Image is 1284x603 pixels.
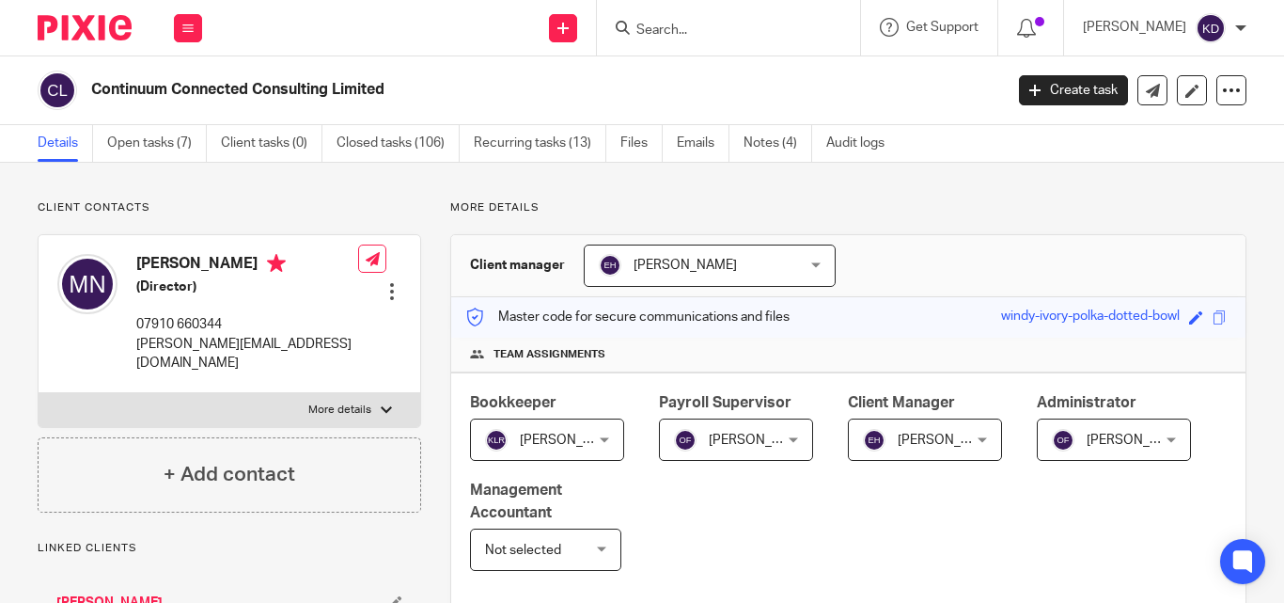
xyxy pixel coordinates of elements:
span: Client Manager [848,395,955,410]
img: svg%3E [38,71,77,110]
a: Emails [677,125,729,162]
a: Audit logs [826,125,899,162]
h4: [PERSON_NAME] [136,254,358,278]
img: svg%3E [599,254,621,277]
a: Open tasks (7) [107,125,207,162]
span: [PERSON_NAME] [520,434,623,447]
h5: (Director) [136,278,358,296]
p: Linked clients [38,541,421,556]
img: Pixie [38,15,132,40]
a: Files [620,125,663,162]
p: Client contacts [38,200,421,215]
span: Management Accountant [470,483,562,519]
span: [PERSON_NAME] [1087,434,1190,447]
a: Client tasks (0) [221,125,322,162]
img: svg%3E [485,429,508,452]
span: Payroll Supervisor [659,395,791,410]
span: Administrator [1037,395,1136,410]
h2: Continuum Connected Consulting Limited [91,80,811,100]
input: Search [634,23,804,40]
img: svg%3E [57,254,117,314]
div: windy-ivory-polka-dotted-bowl [1001,307,1180,328]
a: Create task [1019,75,1128,105]
img: svg%3E [674,429,697,452]
img: svg%3E [1196,13,1226,43]
h3: Client manager [470,256,565,275]
span: [PERSON_NAME] [709,434,812,447]
img: svg%3E [1052,429,1074,452]
i: Primary [267,254,286,273]
p: [PERSON_NAME][EMAIL_ADDRESS][DOMAIN_NAME] [136,335,358,373]
a: Details [38,125,93,162]
span: [PERSON_NAME] [634,259,737,272]
p: More details [450,200,1246,215]
p: More details [308,403,371,418]
span: Get Support [906,21,979,34]
span: Team assignments [493,347,605,362]
p: Master code for secure communications and files [465,308,790,326]
a: Closed tasks (106) [337,125,460,162]
p: [PERSON_NAME] [1083,18,1186,37]
span: [PERSON_NAME] [898,434,1001,447]
h4: + Add contact [164,460,295,489]
img: svg%3E [863,429,885,452]
a: Notes (4) [744,125,812,162]
a: Recurring tasks (13) [474,125,606,162]
span: Not selected [485,544,561,557]
span: Bookkeeper [470,395,556,410]
p: 07910 660344 [136,315,358,334]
